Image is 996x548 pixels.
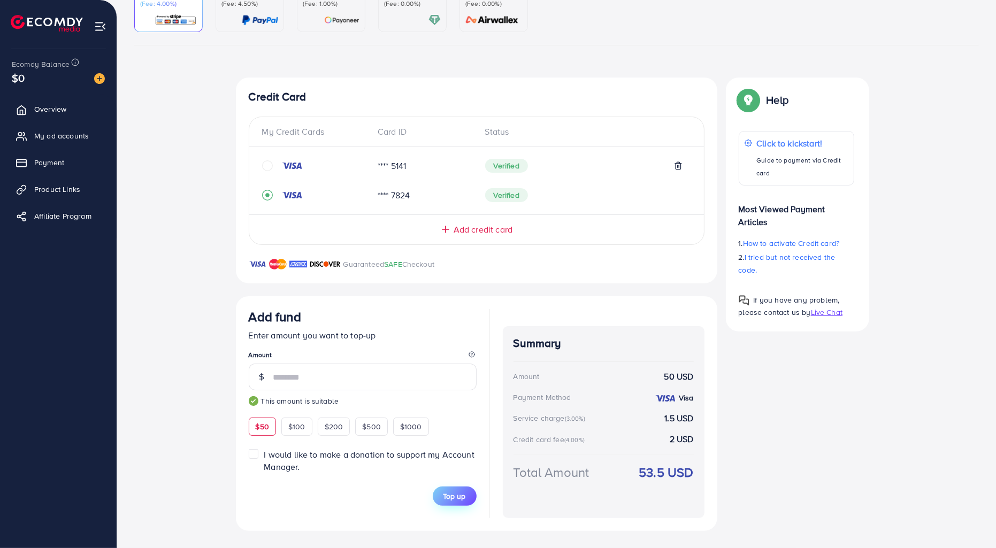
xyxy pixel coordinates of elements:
[289,258,307,271] img: brand
[8,179,109,200] a: Product Links
[281,161,303,170] img: credit
[11,15,83,32] img: logo
[639,463,693,482] strong: 53.5 USD
[485,188,528,202] span: Verified
[242,14,278,26] img: card
[34,157,64,168] span: Payment
[477,126,691,138] div: Status
[249,309,301,325] h3: Add fund
[264,449,474,473] span: I would like to make a donation to support my Account Manager.
[951,500,988,540] iframe: Chat
[34,211,91,221] span: Affiliate Program
[249,350,477,364] legend: Amount
[343,258,435,271] p: Guaranteed Checkout
[384,259,402,269] span: SAFE
[94,73,105,84] img: image
[34,130,89,141] span: My ad accounts
[256,421,269,432] span: $50
[433,487,477,506] button: Top up
[362,421,381,432] span: $500
[739,237,854,250] p: 1.
[743,238,839,249] span: How to activate Credit card?
[324,14,359,26] img: card
[514,413,588,423] div: Service charge
[281,191,303,199] img: credit
[262,126,370,138] div: My Credit Cards
[514,392,571,403] div: Payment Method
[756,137,848,150] p: Click to kickstart!
[269,258,287,271] img: brand
[8,205,109,227] a: Affiliate Program
[369,126,477,138] div: Card ID
[34,184,80,195] span: Product Links
[12,70,25,86] span: $0
[249,396,258,406] img: guide
[756,154,848,180] p: Guide to payment via Credit card
[565,414,585,423] small: (3.00%)
[679,392,694,403] strong: Visa
[739,295,749,306] img: Popup guide
[564,436,585,444] small: (4.00%)
[310,258,341,271] img: brand
[670,433,694,445] strong: 2 USD
[249,258,266,271] img: brand
[655,394,676,403] img: credit
[443,491,466,501] span: Top up
[249,396,477,406] small: This amount is suitable
[428,14,441,26] img: card
[739,194,854,228] p: Most Viewed Payment Articles
[739,252,836,275] span: I tried but not received the code.
[664,371,694,383] strong: 50 USD
[664,412,693,424] strong: 1.5 USD
[8,98,109,120] a: Overview
[155,14,197,26] img: card
[249,90,704,104] h4: Credit Card
[400,421,422,432] span: $1000
[514,337,694,350] h4: Summary
[739,90,758,110] img: Popup guide
[262,160,273,171] svg: circle
[739,295,840,318] span: If you have any problem, please contact us by
[514,371,540,382] div: Amount
[288,421,305,432] span: $100
[12,59,70,70] span: Ecomdy Balance
[767,94,789,106] p: Help
[454,223,512,236] span: Add credit card
[462,14,522,26] img: card
[811,307,842,318] span: Live Chat
[249,329,477,342] p: Enter amount you want to top-up
[8,125,109,146] a: My ad accounts
[8,152,109,173] a: Payment
[514,463,589,482] div: Total Amount
[34,104,66,114] span: Overview
[514,434,588,445] div: Credit card fee
[262,190,273,200] svg: record circle
[739,251,854,276] p: 2.
[485,159,528,173] span: Verified
[94,20,106,33] img: menu
[325,421,343,432] span: $200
